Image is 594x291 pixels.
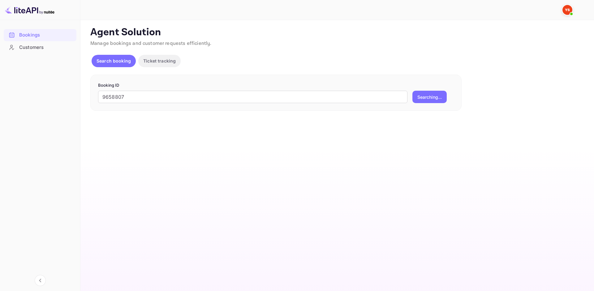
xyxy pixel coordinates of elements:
input: Enter Booking ID (e.g., 63782194) [98,91,407,103]
img: LiteAPI logo [5,5,54,15]
button: Collapse navigation [35,275,46,286]
div: Bookings [19,32,73,39]
img: Yandex Support [562,5,572,15]
button: Searching... [412,91,447,103]
p: Ticket tracking [143,58,176,64]
div: Customers [4,41,76,54]
p: Agent Solution [90,26,583,39]
p: Booking ID [98,82,454,89]
span: Manage bookings and customer requests efficiently. [90,40,212,47]
a: Customers [4,41,76,53]
p: Search booking [97,58,131,64]
div: Customers [19,44,73,51]
a: Bookings [4,29,76,41]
